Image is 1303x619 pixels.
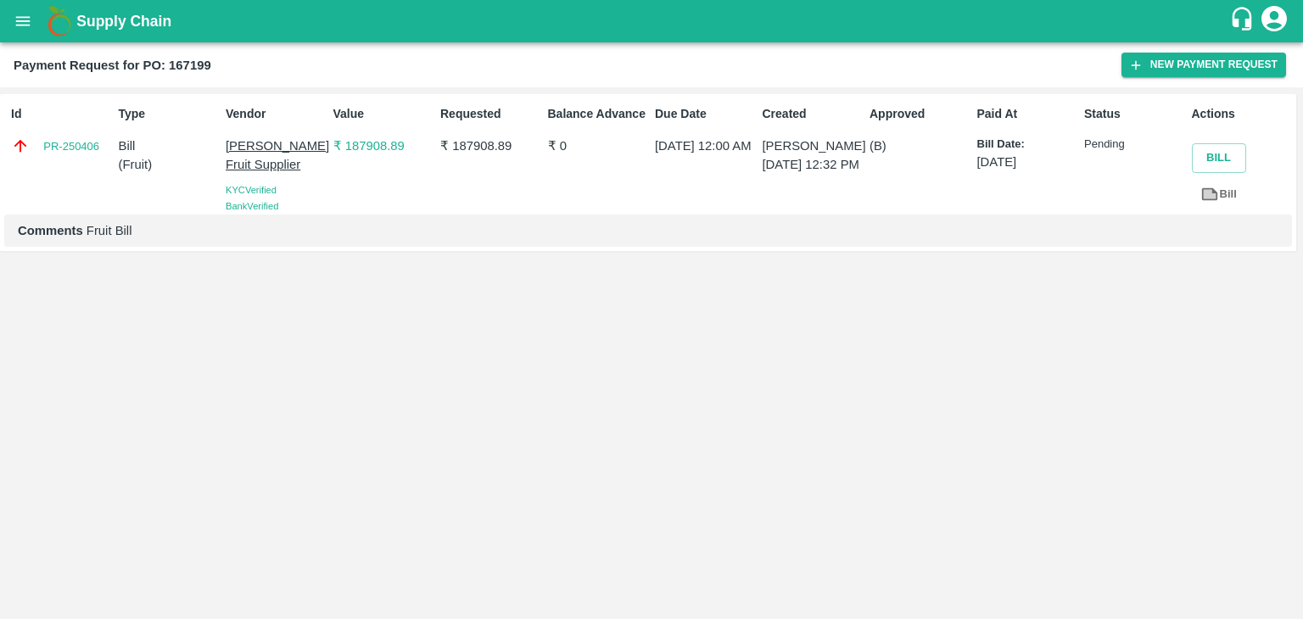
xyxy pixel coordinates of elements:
p: ₹ 0 [548,137,648,155]
p: Balance Advance [548,105,648,123]
span: KYC Verified [226,185,277,195]
b: Supply Chain [76,13,171,30]
b: Comments [18,224,83,237]
p: Actions [1192,105,1292,123]
p: Status [1084,105,1184,123]
p: Vendor [226,105,326,123]
p: Fruit Bill [18,221,1278,240]
span: Bank Verified [226,201,278,211]
p: Bill [119,137,219,155]
p: ( Fruit ) [119,155,219,174]
p: Bill Date: [977,137,1077,153]
p: Pending [1084,137,1184,153]
p: Id [11,105,111,123]
p: [DATE] 12:00 AM [655,137,755,155]
p: [PERSON_NAME] Fruit Supplier [226,137,326,175]
p: [DATE] [977,153,1077,171]
button: New Payment Request [1121,53,1286,77]
p: Type [119,105,219,123]
p: (B) [870,137,970,155]
a: PR-250406 [43,138,99,155]
a: Supply Chain [76,9,1229,33]
img: logo [42,4,76,38]
div: account of current user [1259,3,1289,39]
p: Paid At [977,105,1077,123]
div: customer-support [1229,6,1259,36]
a: Bill [1192,180,1246,209]
p: ₹ 187908.89 [333,137,433,155]
button: open drawer [3,2,42,41]
p: Approved [870,105,970,123]
p: [PERSON_NAME] [763,137,863,155]
b: Payment Request for PO: 167199 [14,59,211,72]
p: [DATE] 12:32 PM [763,155,863,174]
p: ₹ 187908.89 [440,137,540,155]
button: Bill [1192,143,1246,173]
p: Value [333,105,433,123]
p: Created [763,105,863,123]
p: Requested [440,105,540,123]
p: Due Date [655,105,755,123]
